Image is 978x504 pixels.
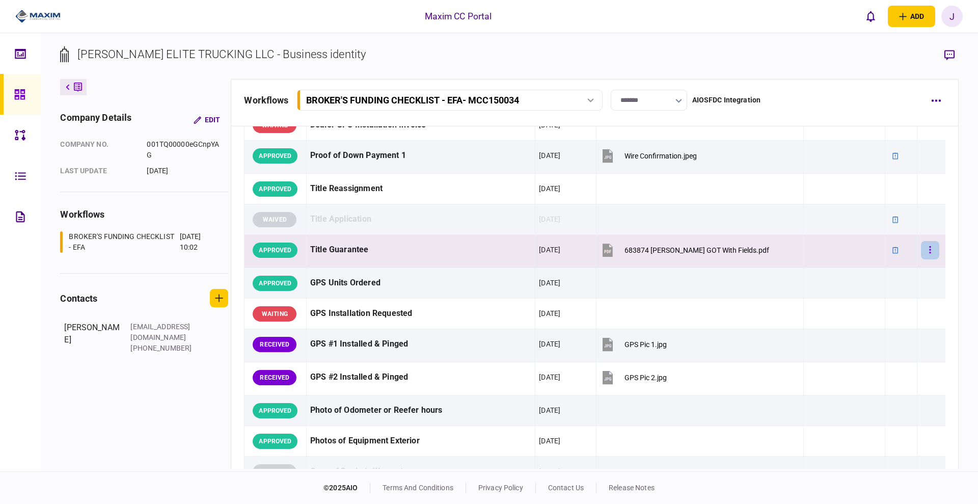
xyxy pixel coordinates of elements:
[147,139,221,161] div: 001TQ00000eGCnpYAG
[888,6,935,27] button: open adding identity options
[539,214,560,224] div: [DATE]
[60,111,131,129] div: company details
[539,278,560,288] div: [DATE]
[310,238,531,261] div: Title Guarantee
[77,46,366,63] div: [PERSON_NAME] ELITE TRUCKING LLC - Business identity
[310,430,531,453] div: Photos of Equipment Exterior
[860,6,882,27] button: open notifications list
[624,152,697,160] div: Wire Confirmation.jpeg
[624,246,769,254] div: 683874 Ryder GOT With Fields.pdf
[425,10,492,23] div: Maxim CC Portal
[539,372,560,382] div: [DATE]
[310,144,531,167] div: Proof of Down Payment 1
[130,343,197,354] div: [PHONE_NUMBER]
[692,95,761,105] div: AIOSFDC Integration
[244,93,288,107] div: workflows
[539,245,560,255] div: [DATE]
[253,212,296,227] div: WAIVED
[600,144,697,167] button: Wire Confirmation.jpeg
[323,483,370,493] div: © 2025 AIO
[539,466,560,476] div: [DATE]
[383,484,453,492] a: terms and conditions
[253,403,297,418] div: APPROVED
[310,302,531,325] div: GPS Installation Requested
[130,322,197,343] div: [EMAIL_ADDRESS][DOMAIN_NAME]
[310,366,531,389] div: GPS #2 Installed & Pinged
[539,183,560,194] div: [DATE]
[253,306,296,322] div: WAITING
[624,374,667,382] div: GPS Pic 2.jpg
[609,484,655,492] a: release notes
[310,272,531,295] div: GPS Units Ordered
[253,148,297,164] div: APPROVED
[624,340,667,349] div: GPS Pic 1.jpg
[253,464,296,480] div: WAIVED
[60,291,97,305] div: contacts
[306,95,519,105] div: BROKER'S FUNDING CHECKLIST - EFA - MCC150034
[253,434,297,449] div: APPROVED
[15,9,61,24] img: client company logo
[253,370,296,385] div: RECEIVED
[539,436,560,446] div: [DATE]
[297,90,603,111] button: BROKER'S FUNDING CHECKLIST - EFA- MCC150034
[60,166,137,176] div: last update
[548,484,584,492] a: contact us
[539,405,560,415] div: [DATE]
[60,231,215,253] a: BROKER'S FUNDING CHECKLIST - EFA[DATE] 10:02
[539,150,560,161] div: [DATE]
[60,207,228,221] div: workflows
[539,308,560,319] div: [DATE]
[253,276,297,291] div: APPROVED
[310,333,531,356] div: GPS #1 Installed & Pinged
[253,337,296,352] div: RECEIVED
[310,208,531,231] div: Title Application
[310,460,531,483] div: Copy of Dealer's Warranty
[253,181,297,197] div: APPROVED
[478,484,523,492] a: privacy policy
[310,399,531,422] div: Photo of Odometer or Reefer hours
[310,177,531,200] div: Title Reassignment
[64,322,120,354] div: [PERSON_NAME]
[253,243,297,258] div: APPROVED
[600,238,769,261] button: 683874 Ryder GOT With Fields.pdf
[941,6,963,27] button: J
[185,111,228,129] button: Edit
[180,231,216,253] div: [DATE] 10:02
[69,231,177,253] div: BROKER'S FUNDING CHECKLIST - EFA
[147,166,221,176] div: [DATE]
[60,139,137,161] div: company no.
[600,366,667,389] button: GPS Pic 2.jpg
[539,339,560,349] div: [DATE]
[600,333,667,356] button: GPS Pic 1.jpg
